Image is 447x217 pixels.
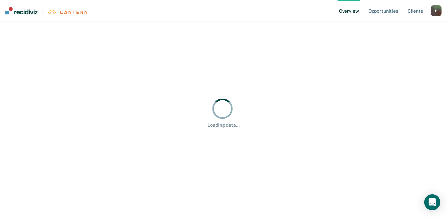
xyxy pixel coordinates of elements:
[47,9,87,14] img: Lantern
[424,194,440,210] div: Open Intercom Messenger
[431,5,442,16] button: H
[37,9,47,14] span: |
[208,122,240,128] div: Loading data...
[5,7,87,14] a: |
[5,7,37,14] img: Recidiviz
